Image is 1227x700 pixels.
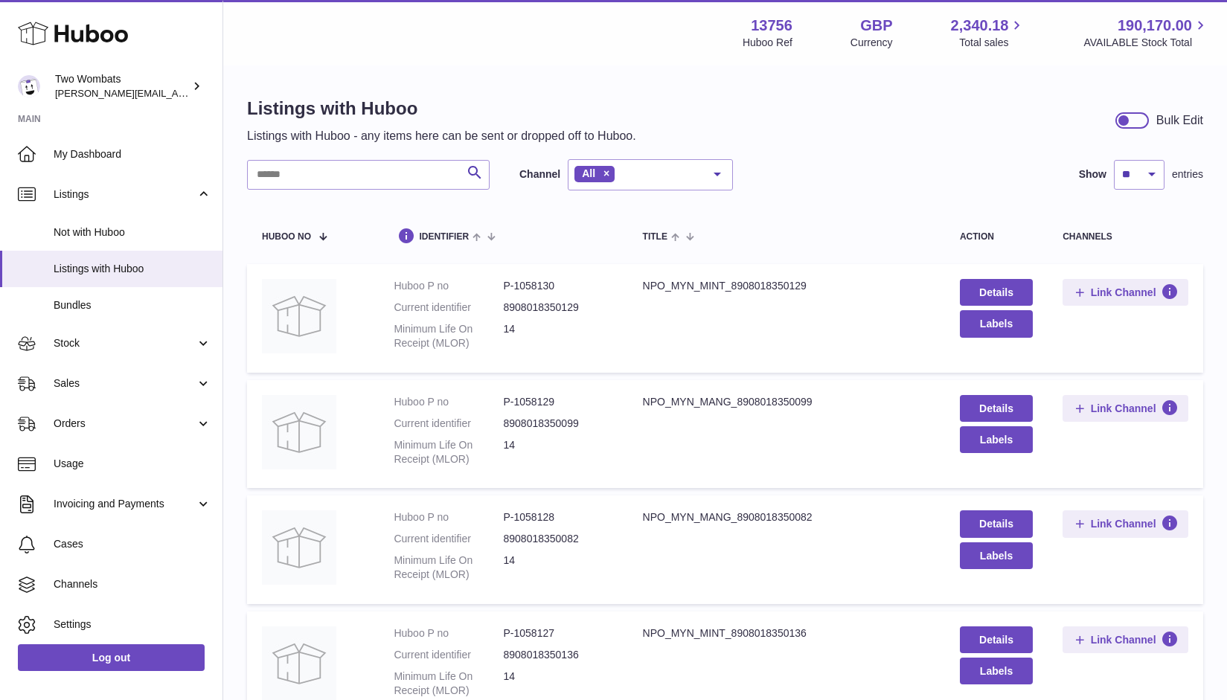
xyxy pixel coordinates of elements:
a: Log out [18,644,205,671]
span: Link Channel [1091,286,1156,299]
dt: Huboo P no [394,510,503,524]
button: Link Channel [1063,395,1188,422]
dd: P-1058127 [504,626,613,640]
a: 2,340.18 Total sales [951,16,1026,50]
p: Listings with Huboo - any items here can be sent or dropped off to Huboo. [247,128,636,144]
span: Stock [54,336,196,350]
img: NPO_MYN_MANG_8908018350082 [262,510,336,585]
div: NPO_MYN_MINT_8908018350136 [643,626,930,640]
button: Labels [960,426,1033,453]
dd: P-1058130 [504,279,613,293]
span: Listings [54,187,196,202]
dd: 8908018350129 [504,301,613,315]
div: action [960,232,1033,242]
span: 2,340.18 [951,16,1009,36]
span: Link Channel [1091,402,1156,415]
dd: P-1058128 [504,510,613,524]
div: Two Wombats [55,72,189,100]
label: Show [1079,167,1106,182]
span: Huboo no [262,232,311,242]
span: entries [1172,167,1203,182]
span: Total sales [959,36,1025,50]
dt: Huboo P no [394,395,503,409]
span: My Dashboard [54,147,211,161]
span: Link Channel [1091,633,1156,646]
span: [PERSON_NAME][EMAIL_ADDRESS][PERSON_NAME][DOMAIN_NAME] [55,87,378,99]
dt: Minimum Life On Receipt (MLOR) [394,438,503,466]
span: Settings [54,617,211,632]
dd: 8908018350136 [504,648,613,662]
span: title [643,232,667,242]
span: Orders [54,417,196,431]
a: Details [960,279,1033,306]
img: adam.randall@twowombats.com [18,75,40,97]
div: channels [1063,232,1188,242]
label: Channel [519,167,560,182]
a: Details [960,395,1033,422]
button: Labels [960,310,1033,337]
dt: Minimum Life On Receipt (MLOR) [394,322,503,350]
dd: 8908018350082 [504,532,613,546]
button: Labels [960,658,1033,684]
div: NPO_MYN_MANG_8908018350082 [643,510,930,524]
div: Currency [850,36,893,50]
dt: Minimum Life On Receipt (MLOR) [394,553,503,582]
dd: 8908018350099 [504,417,613,431]
span: AVAILABLE Stock Total [1083,36,1209,50]
a: Details [960,626,1033,653]
button: Labels [960,542,1033,569]
dd: 14 [504,438,613,466]
span: Cases [54,537,211,551]
dt: Huboo P no [394,279,503,293]
a: Details [960,510,1033,537]
button: Link Channel [1063,279,1188,306]
dt: Current identifier [394,417,503,431]
dd: 14 [504,322,613,350]
dt: Minimum Life On Receipt (MLOR) [394,670,503,698]
div: Huboo Ref [743,36,792,50]
h1: Listings with Huboo [247,97,636,121]
span: Listings with Huboo [54,262,211,276]
strong: GBP [860,16,892,36]
button: Link Channel [1063,510,1188,537]
button: Link Channel [1063,626,1188,653]
div: Bulk Edit [1156,112,1203,129]
a: 190,170.00 AVAILABLE Stock Total [1083,16,1209,50]
dt: Current identifier [394,532,503,546]
span: Usage [54,457,211,471]
span: Invoicing and Payments [54,497,196,511]
span: identifier [419,232,469,242]
span: Not with Huboo [54,225,211,240]
div: NPO_MYN_MINT_8908018350129 [643,279,930,293]
dt: Current identifier [394,301,503,315]
span: Bundles [54,298,211,312]
span: Link Channel [1091,517,1156,530]
strong: 13756 [751,16,792,36]
span: All [582,167,595,179]
span: Channels [54,577,211,591]
dd: 14 [504,553,613,582]
img: NPO_MYN_MANG_8908018350099 [262,395,336,469]
span: Sales [54,376,196,391]
div: NPO_MYN_MANG_8908018350099 [643,395,930,409]
dd: P-1058129 [504,395,613,409]
dt: Current identifier [394,648,503,662]
span: 190,170.00 [1118,16,1192,36]
img: NPO_MYN_MINT_8908018350129 [262,279,336,353]
dt: Huboo P no [394,626,503,640]
dd: 14 [504,670,613,698]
